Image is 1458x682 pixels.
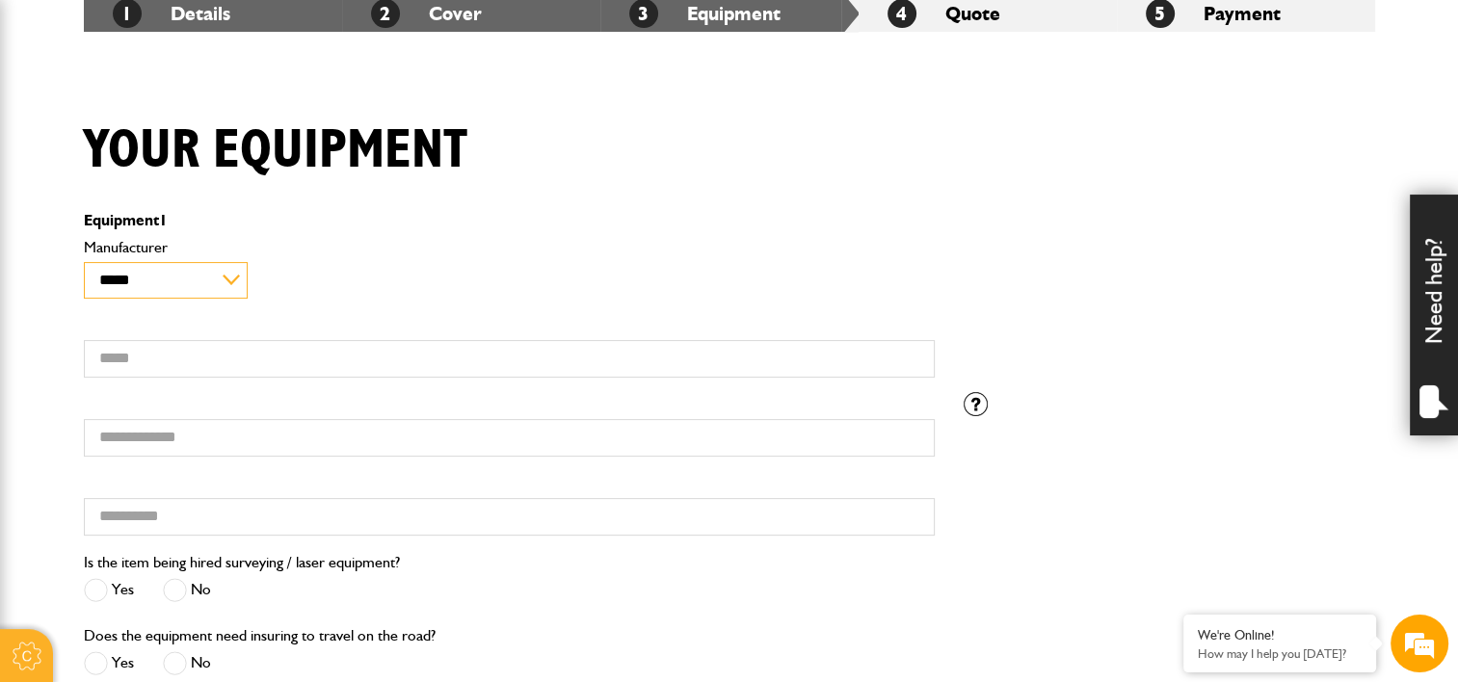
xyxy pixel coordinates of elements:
input: Enter your phone number [25,292,352,334]
img: d_20077148190_company_1631870298795_20077148190 [33,107,81,134]
div: Minimize live chat window [316,10,362,56]
a: 1Details [113,2,230,25]
p: How may I help you today? [1198,646,1362,661]
textarea: Type your message and hit 'Enter' [25,349,352,518]
em: Start Chat [262,535,350,561]
label: Yes [84,578,134,602]
h1: Your equipment [84,118,467,183]
input: Enter your last name [25,178,352,221]
label: Is the item being hired surveying / laser equipment? [84,555,400,570]
a: 2Cover [371,2,482,25]
p: Equipment [84,213,935,228]
span: 1 [159,211,168,229]
div: We're Online! [1198,627,1362,643]
label: Manufacturer [84,240,935,255]
div: Chat with us now [100,108,324,133]
label: Does the equipment need insuring to travel on the road? [84,628,436,643]
label: No [163,578,211,602]
label: No [163,651,211,675]
input: Enter your email address [25,235,352,277]
div: Need help? [1410,195,1458,435]
label: Yes [84,651,134,675]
